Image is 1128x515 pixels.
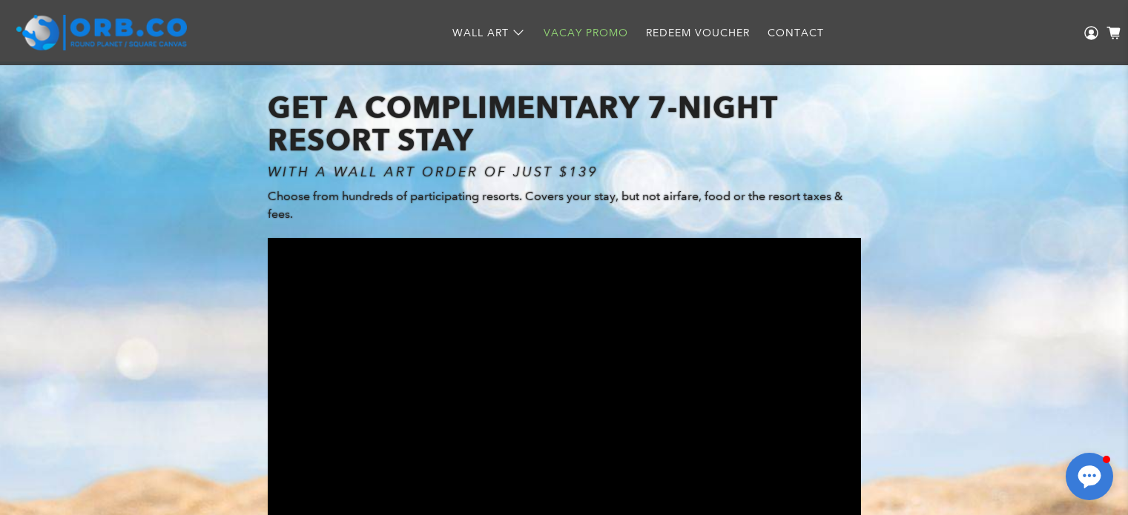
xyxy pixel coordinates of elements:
h1: GET A COMPLIMENTARY 7-NIGHT RESORT STAY [268,91,861,156]
a: Redeem Voucher [637,13,759,53]
a: Vacay Promo [535,13,637,53]
a: Contact [759,13,833,53]
i: WITH A WALL ART ORDER OF JUST $139 [268,164,598,180]
button: Open chat window [1066,453,1113,500]
span: Choose from hundreds of participating resorts. Covers your stay, but not airfare, food or the res... [268,189,842,221]
a: Wall Art [443,13,535,53]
